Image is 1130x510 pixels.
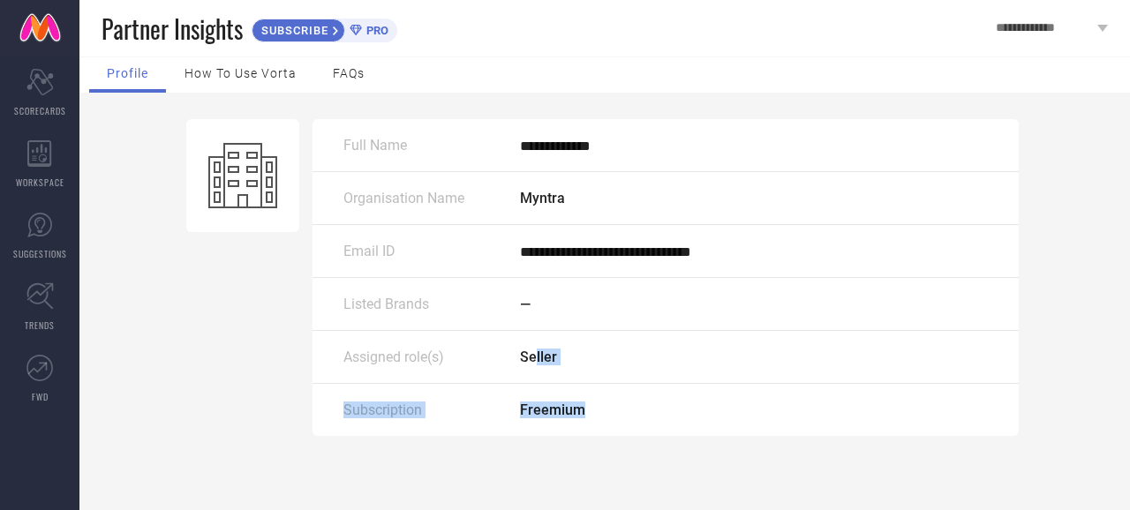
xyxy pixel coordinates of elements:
[343,401,422,418] span: Subscription
[25,319,55,332] span: TRENDS
[107,66,148,80] span: Profile
[16,176,64,189] span: WORKSPACE
[520,401,585,418] span: Freemium
[185,66,297,80] span: How to use Vorta
[362,24,388,37] span: PRO
[343,243,395,259] span: Email ID
[252,24,333,37] span: SUBSCRIBE
[343,137,407,154] span: Full Name
[14,104,66,117] span: SCORECARDS
[333,66,365,80] span: FAQs
[343,190,464,206] span: Organisation Name
[102,11,243,47] span: Partner Insights
[32,390,49,403] span: FWD
[520,296,531,312] span: —
[343,349,444,365] span: Assigned role(s)
[520,349,557,365] span: Seller
[252,14,397,42] a: SUBSCRIBEPRO
[520,190,565,206] span: Myntra
[13,247,67,260] span: SUGGESTIONS
[343,296,429,312] span: Listed Brands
